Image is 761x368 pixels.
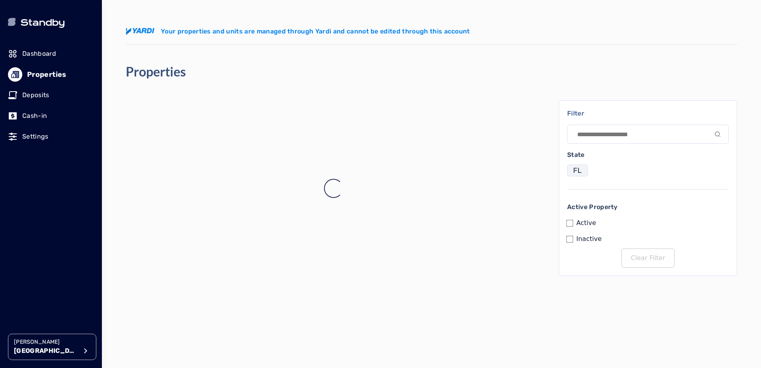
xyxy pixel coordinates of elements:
p: Settings [22,132,49,141]
p: FL [573,165,582,176]
p: Deposits [22,90,49,100]
label: Active [576,218,596,228]
p: Cash-in [22,111,47,121]
p: Properties [27,69,66,80]
p: Dashboard [22,49,56,59]
a: Properties [8,66,94,83]
a: Settings [8,128,94,145]
p: Your properties and units are managed through Yardi and cannot be edited through this account [161,27,470,36]
a: Dashboard [8,45,94,63]
button: [PERSON_NAME][GEOGRAPHIC_DATA] [8,334,96,360]
p: [GEOGRAPHIC_DATA] [14,346,78,356]
p: [PERSON_NAME] [14,338,78,346]
a: Cash-in [8,107,94,125]
p: State [567,150,729,160]
button: FL [567,164,588,176]
a: Deposits [8,86,94,104]
p: Filter [567,109,729,118]
label: Inactive [576,234,602,244]
h4: Properties [126,64,186,80]
p: Active Property [567,202,729,212]
img: yardi [126,28,154,35]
